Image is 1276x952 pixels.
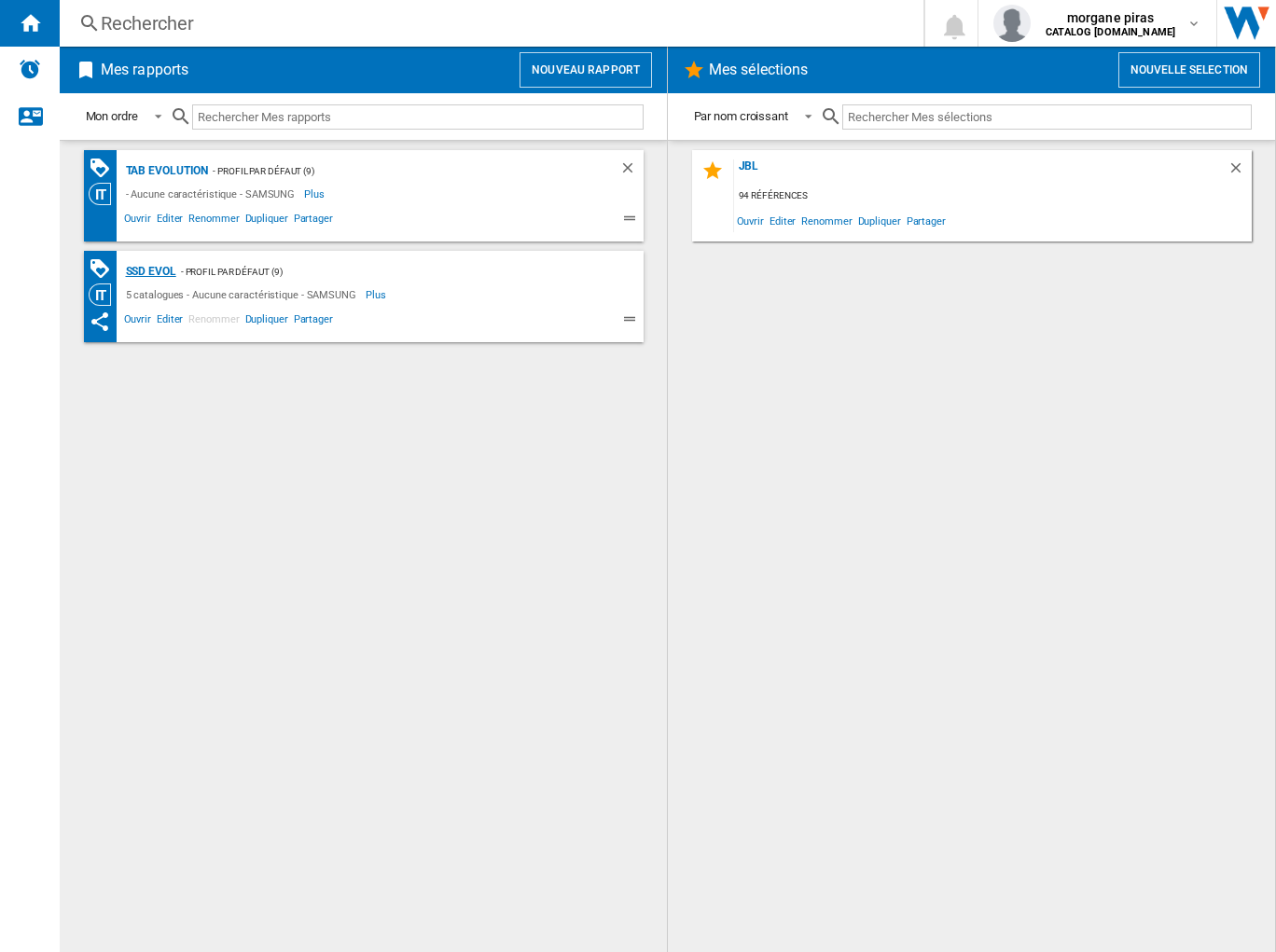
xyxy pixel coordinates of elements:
div: Supprimer [1227,159,1252,185]
input: Rechercher Mes sélections [842,104,1252,130]
span: Editer [154,210,186,232]
div: SSD Evol [121,260,176,283]
img: alerts-logo.svg [19,58,41,80]
span: Dupliquer [243,310,291,333]
div: 5 catalogues - Aucune caractéristique - SAMSUNG [121,283,366,306]
div: - Profil par défaut (9) [176,260,606,283]
span: Dupliquer [855,208,904,233]
button: Nouveau rapport [520,52,652,88]
span: Partager [291,310,336,333]
span: Plus [366,283,389,306]
span: Dupliquer [243,210,291,232]
div: Supprimer [619,159,644,183]
div: Vision Catégorie [89,183,121,205]
span: Editer [154,310,186,333]
span: Plus [304,183,327,205]
h2: Mes rapports [97,52,192,88]
div: Matrice PROMOTIONS [89,157,121,180]
div: Matrice PROMOTIONS [89,257,121,281]
div: TAB Evolution [121,159,209,183]
div: Par nom croissant [694,109,788,123]
div: 94 références [734,185,1252,208]
span: Renommer [798,208,854,233]
span: Renommer [186,210,242,232]
span: Partager [904,208,949,233]
div: - Profil par défaut (9) [208,159,581,183]
div: - Aucune caractéristique - SAMSUNG [121,183,305,205]
img: profile.jpg [993,5,1031,42]
div: Mon ordre [86,109,138,123]
div: Vision Catégorie [89,283,121,306]
b: CATALOG [DOMAIN_NAME] [1046,26,1175,38]
div: JBL [734,159,1227,185]
span: Editer [767,208,798,233]
ng-md-icon: Ce rapport a été partagé avec vous [89,310,111,333]
h2: Mes sélections [705,52,811,88]
span: Ouvrir [121,310,154,333]
span: morgane piras [1046,8,1175,27]
input: Rechercher Mes rapports [192,104,644,130]
span: Partager [291,210,336,232]
span: Renommer [186,310,242,333]
span: Ouvrir [734,208,767,233]
span: Ouvrir [121,210,154,232]
div: Rechercher [101,10,875,36]
button: Nouvelle selection [1118,52,1260,88]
